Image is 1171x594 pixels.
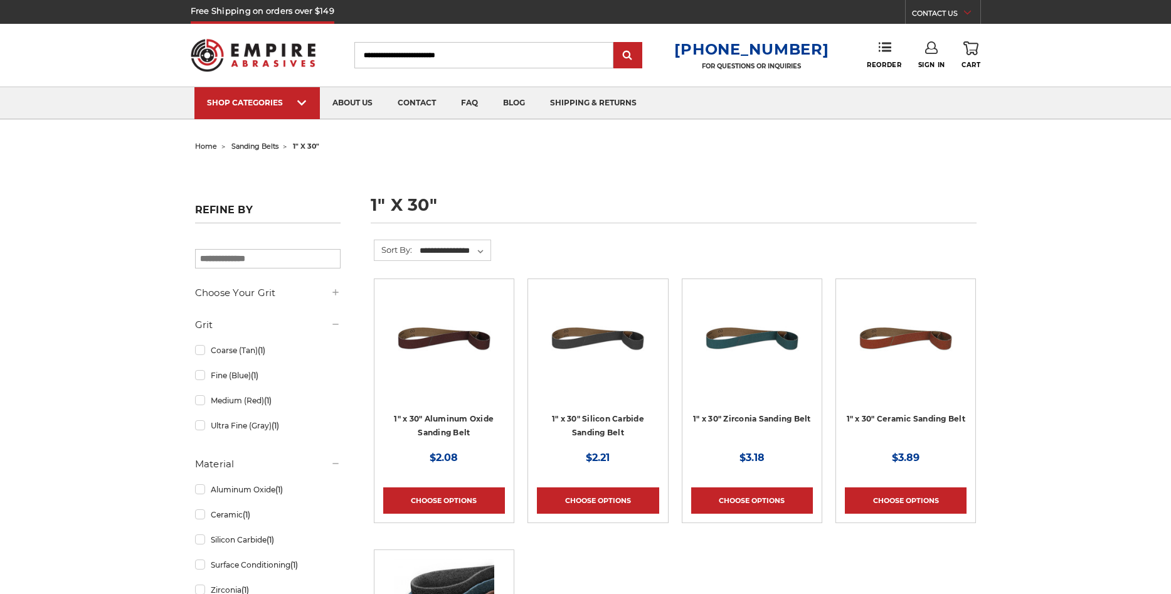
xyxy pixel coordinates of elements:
img: 1" x 30" Zirconia File Belt [702,288,802,388]
a: about us [320,87,385,119]
div: SHOP CATEGORIES [207,98,307,107]
a: 1" x 30" Ceramic Sanding Belt [847,414,965,423]
a: Choose Options [383,487,505,514]
span: (1) [267,535,274,544]
span: (1) [251,371,258,380]
a: Choose Options [845,487,967,514]
span: (1) [258,346,265,355]
a: Aluminum Oxide [195,479,341,501]
span: (1) [290,560,298,570]
span: (1) [275,485,283,494]
a: Choose Options [537,487,659,514]
h5: Material [195,457,341,472]
a: Coarse (Tan) [195,339,341,361]
a: 1" x 30" Zirconia Sanding Belt [693,414,811,423]
p: FOR QUESTIONS OR INQUIRIES [674,62,829,70]
input: Submit [615,43,640,68]
a: Ultra Fine (Gray) [195,415,341,437]
span: (1) [272,421,279,430]
a: Cart [962,41,980,69]
span: Cart [962,61,980,69]
a: 1" x 30" Aluminum Oxide Sanding Belt [394,414,494,438]
h5: Refine by [195,204,341,223]
h5: Grit [195,317,341,332]
a: shipping & returns [538,87,649,119]
a: Choose Options [691,487,813,514]
a: contact [385,87,448,119]
label: Sort By: [374,240,412,259]
a: 1" x 30" Zirconia File Belt [691,288,813,410]
img: Empire Abrasives [191,31,316,80]
img: 1" x 30" Aluminum Oxide File Belt [394,288,494,388]
a: 1" x 30" Silicon Carbide Sanding Belt [552,414,644,438]
span: (1) [264,396,272,405]
img: 1" x 30" Ceramic File Belt [856,288,956,388]
span: Reorder [867,61,901,69]
a: 1" x 30" Silicon Carbide File Belt [537,288,659,410]
span: $3.18 [739,452,765,464]
a: CONTACT US [912,6,980,24]
h5: Choose Your Grit [195,285,341,300]
span: 1" x 30" [293,142,319,151]
span: (1) [243,510,250,519]
span: $3.89 [892,452,919,464]
a: sanding belts [231,142,278,151]
h1: 1" x 30" [371,196,977,223]
select: Sort By: [418,241,490,260]
a: 1" x 30" Ceramic File Belt [845,288,967,410]
a: faq [448,87,490,119]
a: Medium (Red) [195,390,341,411]
span: $2.21 [586,452,610,464]
a: home [195,142,217,151]
a: Reorder [867,41,901,68]
a: [PHONE_NUMBER] [674,40,829,58]
a: Surface Conditioning [195,554,341,576]
a: 1" x 30" Aluminum Oxide File Belt [383,288,505,410]
a: Silicon Carbide [195,529,341,551]
a: Ceramic [195,504,341,526]
a: Fine (Blue) [195,364,341,386]
span: $2.08 [430,452,458,464]
a: blog [490,87,538,119]
span: Sign In [918,61,945,69]
img: 1" x 30" Silicon Carbide File Belt [548,288,648,388]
